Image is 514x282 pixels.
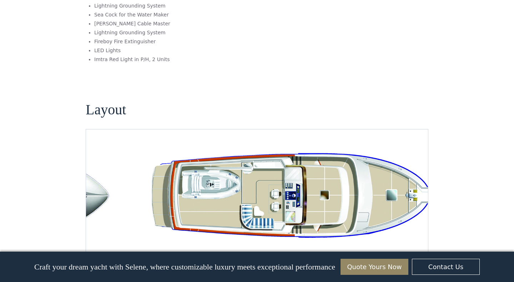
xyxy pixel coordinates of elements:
li: [PERSON_NAME] Cable Master [94,20,261,28]
a: Previous slide [388,247,405,264]
h4: Layout [86,102,126,118]
li: Imtra Red Light in P/H, 2 Units [94,56,261,63]
li: Fireboy Fire Extinguisher [94,38,261,45]
li: LED Lights [94,47,261,54]
li: Lightning Grounding System [94,2,261,10]
a: Quote Yours Now [341,259,408,275]
p: Craft your dream yacht with Selene, where customizable luxury meets exceptional performance [34,262,335,272]
a: Next slide [408,247,425,264]
img: icon [408,247,425,264]
a: open lightbox [137,147,468,247]
li: Lightning Grounding System [94,29,261,36]
li: Sea Cock for the Water Maker [94,11,261,19]
div: 1 / 5 [137,147,468,247]
a: Contact Us [412,259,480,275]
img: icon [388,247,405,264]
